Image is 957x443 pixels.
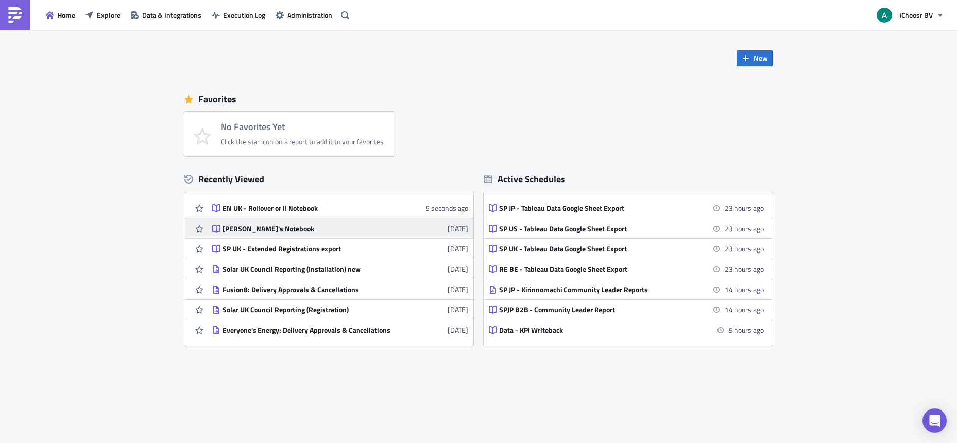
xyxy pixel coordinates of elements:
[725,264,764,274] time: 2025-10-01 17:00
[142,10,201,20] span: Data & Integrations
[125,7,207,23] button: Data & Integrations
[489,259,764,279] a: RE BE - Tableau Data Google Sheet Export23 hours ago
[212,300,468,320] a: Solar UK Council Reporting (Registration)[DATE]
[212,259,468,279] a: Solar UK Council Reporting (Installation) new[DATE]
[223,224,400,233] div: [PERSON_NAME]'s Notebook
[223,285,400,294] div: Fusion8: Delivery Approvals & Cancellations
[212,320,468,340] a: Everyone's Energy: Delivery Approvals & Cancellations[DATE]
[287,10,332,20] span: Administration
[448,264,468,274] time: 2025-06-17T08:53:43Z
[223,244,400,254] div: SP UK - Extended Registrations export
[448,325,468,335] time: 2025-06-04T09:25:01Z
[223,305,400,314] div: Solar UK Council Reporting (Registration)
[876,7,893,24] img: Avatar
[725,243,764,254] time: 2025-10-01 17:00
[489,198,764,218] a: SP JP - Tableau Data Google Sheet Export23 hours ago
[499,285,677,294] div: SP JP - Kirinnomachi Community Leader Reports
[499,204,677,213] div: SP JP - Tableau Data Google Sheet Export
[489,239,764,259] a: SP UK - Tableau Data Google Sheet Export23 hours ago
[184,172,473,187] div: Recently Viewed
[223,265,400,274] div: Solar UK Council Reporting (Installation) new
[7,7,23,23] img: PushMetrics
[448,304,468,315] time: 2025-06-09T14:28:05Z
[754,53,768,64] span: New
[57,10,75,20] span: Home
[212,198,468,218] a: EN UK - Rollover or II Notebook5 seconds ago
[900,10,933,20] span: iChoosr BV
[499,244,677,254] div: SP UK - Tableau Data Google Sheet Export
[207,7,270,23] button: Execution Log
[184,91,773,107] div: Favorites
[489,300,764,320] a: SPJP B2B - Community Leader Report14 hours ago
[729,325,764,335] time: 2025-10-02 06:00
[484,173,565,185] div: Active Schedules
[489,218,764,238] a: SP US - Tableau Data Google Sheet Export23 hours ago
[448,284,468,295] time: 2025-06-09T14:28:33Z
[80,7,125,23] button: Explore
[489,279,764,299] a: SP JP - Kirinnomachi Community Leader Reports14 hours ago
[223,10,265,20] span: Execution Log
[725,223,764,234] time: 2025-10-01 17:00
[448,223,468,234] time: 2025-09-30T14:17:47Z
[426,203,468,213] time: 2025-10-01T14:54:22Z
[725,304,764,315] time: 2025-10-02 01:00
[499,265,677,274] div: RE BE - Tableau Data Google Sheet Export
[212,239,468,259] a: SP UK - Extended Registrations export[DATE]
[871,4,949,26] button: iChoosr BV
[41,7,80,23] button: Home
[737,50,773,66] button: New
[223,326,400,335] div: Everyone's Energy: Delivery Approvals & Cancellations
[97,10,120,20] span: Explore
[725,284,764,295] time: 2025-10-02 01:00
[489,320,764,340] a: Data - KPI Writeback9 hours ago
[212,279,468,299] a: Fusion8: Delivery Approvals & Cancellations[DATE]
[270,7,337,23] button: Administration
[499,326,677,335] div: Data - KPI Writeback
[725,203,764,213] time: 2025-10-01 17:00
[223,204,400,213] div: EN UK - Rollover or II Notebook
[922,408,947,433] div: Open Intercom Messenger
[448,243,468,254] time: 2025-08-21T12:22:31Z
[499,224,677,233] div: SP US - Tableau Data Google Sheet Export
[499,305,677,314] div: SPJP B2B - Community Leader Report
[212,218,468,238] a: [PERSON_NAME]'s Notebook[DATE]
[221,137,384,146] div: Click the star icon on a report to add it to your favorites
[221,122,384,132] h4: No Favorites Yet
